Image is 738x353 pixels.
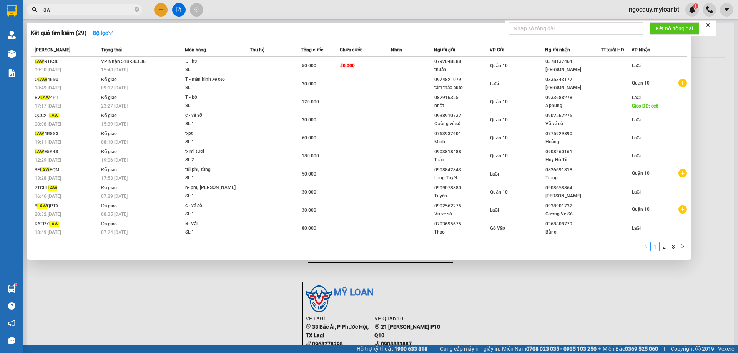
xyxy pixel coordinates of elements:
[185,66,243,74] div: SL: 1
[101,103,128,109] span: 23:27 [DATE]
[7,5,17,17] img: logo-vxr
[31,29,86,37] h3: Kết quả tìm kiếm ( 29 )
[678,242,687,251] button: right
[35,149,44,154] span: LAW
[632,135,641,141] span: LaGi
[434,138,489,146] div: Minh
[632,80,650,86] span: Quận 10
[490,135,508,141] span: Quận 10
[185,120,243,128] div: SL: 1
[48,185,57,191] span: LAW
[101,185,117,191] span: Đã giao
[15,283,17,286] sup: 1
[434,47,455,53] span: Người gửi
[545,94,600,102] div: 0933688278
[135,6,139,13] span: close-circle
[185,184,243,192] div: h- phụ [PERSON_NAME]
[302,207,316,213] span: 30.000
[101,194,128,199] span: 07:29 [DATE]
[8,31,16,39] img: warehouse-icon
[250,47,264,53] span: Thu hộ
[35,76,99,84] div: Q 465U
[632,63,641,68] span: LaGi
[509,22,643,35] input: Nhập số tổng đài
[434,192,489,200] div: Tuyền
[643,244,648,249] span: left
[434,202,489,210] div: 0902562275
[678,242,687,251] li: Next Page
[302,99,319,104] span: 120.000
[101,149,117,154] span: Đã giao
[545,148,600,156] div: 0908260161
[705,22,711,28] span: close
[678,169,687,177] span: plus-circle
[545,228,600,236] div: Bằng
[101,113,117,118] span: Đã giao
[101,131,117,136] span: Đã giao
[35,121,61,127] span: 08:08 [DATE]
[545,184,600,192] div: 0908658864
[35,103,61,109] span: 17:17 [DATE]
[101,59,146,64] span: VP Nhận 51B-503.36
[35,157,61,163] span: 12:29 [DATE]
[340,47,362,53] span: Chưa cước
[545,47,570,53] span: Người nhận
[434,148,489,156] div: 0903818488
[490,171,499,177] span: LaGi
[302,81,316,86] span: 30.000
[632,95,641,100] span: LaGi
[490,153,508,159] span: Quận 10
[35,85,61,91] span: 18:49 [DATE]
[135,7,139,12] span: close-circle
[185,75,243,84] div: T - màn hình xe oto
[49,221,59,227] span: LAW
[101,230,128,235] span: 07:24 [DATE]
[185,228,243,237] div: SL: 1
[35,212,61,217] span: 20:32 [DATE]
[185,111,243,120] div: c - vé số
[185,84,243,92] div: SL: 1
[545,112,600,120] div: 0902562275
[101,139,128,145] span: 08:10 [DATE]
[185,220,243,228] div: B- Vải
[545,156,600,164] div: Huy Hủ Tíu
[35,47,70,53] span: [PERSON_NAME]
[632,171,650,176] span: Quận 10
[8,337,15,344] span: message
[545,58,600,66] div: 0378137464
[490,47,504,53] span: VP Gửi
[185,174,243,182] div: SL: 1
[35,58,99,66] div: RTKSL
[185,192,243,201] div: SL: 1
[490,99,508,104] span: Quận 10
[545,130,600,138] div: 0775929890
[302,117,316,123] span: 30.000
[185,156,243,164] div: SL: 2
[545,138,600,146] div: Hoàng
[101,67,128,73] span: 15:48 [DATE]
[302,171,316,177] span: 50.000
[185,93,243,102] div: T - bò
[632,103,658,109] span: Giao DĐ: cc6
[434,174,489,182] div: Long Tuyết
[490,207,499,213] span: LaGi
[660,242,668,251] a: 2
[669,242,678,251] a: 3
[8,50,16,58] img: warehouse-icon
[35,131,44,136] span: LAW
[35,148,99,156] div: E5K4S
[35,194,61,199] span: 16:46 [DATE]
[434,112,489,120] div: 0938910732
[42,5,133,14] input: Tìm tên, số ĐT hoặc mã đơn
[490,63,508,68] span: Quận 10
[434,220,489,228] div: 0703695675
[35,67,61,73] span: 09:30 [DATE]
[101,221,117,227] span: Đã giao
[301,47,323,53] span: Tổng cước
[545,120,600,128] div: Vũ vé số
[632,47,650,53] span: VP Nhận
[302,153,319,159] span: 180.000
[490,189,508,195] span: Quận 10
[101,95,117,100] span: Đã giao
[545,102,600,110] div: a phụng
